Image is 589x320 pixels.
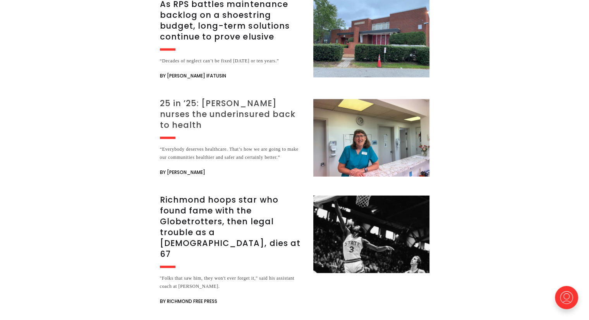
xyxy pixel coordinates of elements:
img: 25 in ’25: Marilyn Metzler nurses the underinsured back to health [313,99,429,177]
div: “Decades of neglect can’t be fixed [DATE] or ten years.” [160,57,304,65]
h3: 25 in ’25: [PERSON_NAME] nurses the underinsured back to health [160,98,304,131]
div: "Folks that saw him, they won't ever forget it," said his assistant coach at [PERSON_NAME]. [160,274,304,291]
span: By [PERSON_NAME] [160,168,205,177]
a: Richmond hoops star who found fame with the Globetrotters, then legal trouble as a [DEMOGRAPHIC_D... [160,196,429,306]
h3: Richmond hoops star who found fame with the Globetrotters, then legal trouble as a [DEMOGRAPHIC_D... [160,194,304,260]
span: By [PERSON_NAME] Ifatusin [160,71,226,81]
img: Richmond hoops star who found fame with the Globetrotters, then legal trouble as a pastor, dies a... [313,196,429,273]
iframe: portal-trigger [548,282,589,320]
div: “Everybody deserves healthcare. That’s how we are going to make our communities healthier and saf... [160,145,304,162]
a: 25 in ’25: [PERSON_NAME] nurses the underinsured back to health “Everybody deserves healthcare. T... [160,99,429,177]
span: By Richmond Free Press [160,297,217,306]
